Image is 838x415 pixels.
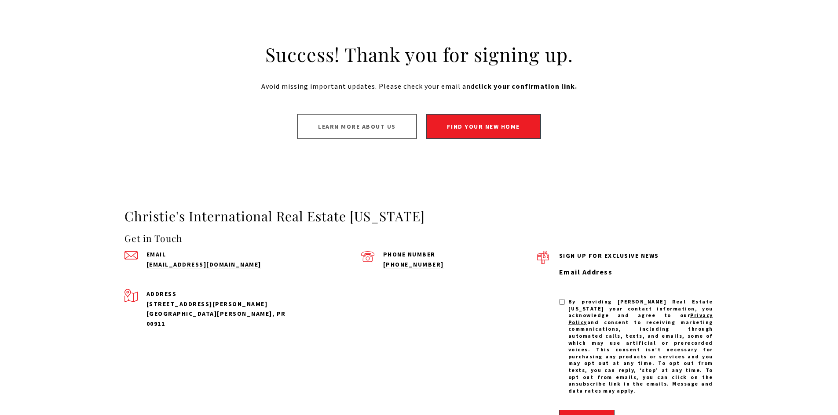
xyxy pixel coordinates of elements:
[146,299,300,309] div: [STREET_ADDRESS][PERSON_NAME]
[297,114,417,139] a: Learn more about us
[383,260,444,268] a: [PHONE_NUMBER]
[475,82,577,90] strong: click your confirmation link.
[124,208,714,225] h3: Christie's International Real Estate [US_STATE]
[568,312,713,325] a: Privacy Policy
[230,42,608,67] h2: Success! Thank you for signing up.
[383,251,537,257] p: Phone Number
[146,251,300,257] p: Email
[146,289,300,299] p: Address
[109,22,191,44] img: Christie's International Real Estate black text logo
[146,260,261,268] a: [EMAIL_ADDRESS][DOMAIN_NAME]
[559,267,713,278] label: Email Address
[559,299,565,305] input: By providing [PERSON_NAME] Real Estate [US_STATE] your contact information, you acknowledge and a...
[133,81,705,92] p: Avoid missing important updates. Please check your email and
[124,231,537,245] h4: Get in Touch
[426,114,541,139] a: Find your new home
[568,298,713,394] span: By providing [PERSON_NAME] Real Estate [US_STATE] your contact information, you acknowledge and a...
[559,251,713,260] p: Sign up for exclusive news
[146,310,286,327] span: [GEOGRAPHIC_DATA][PERSON_NAME], PR 00911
